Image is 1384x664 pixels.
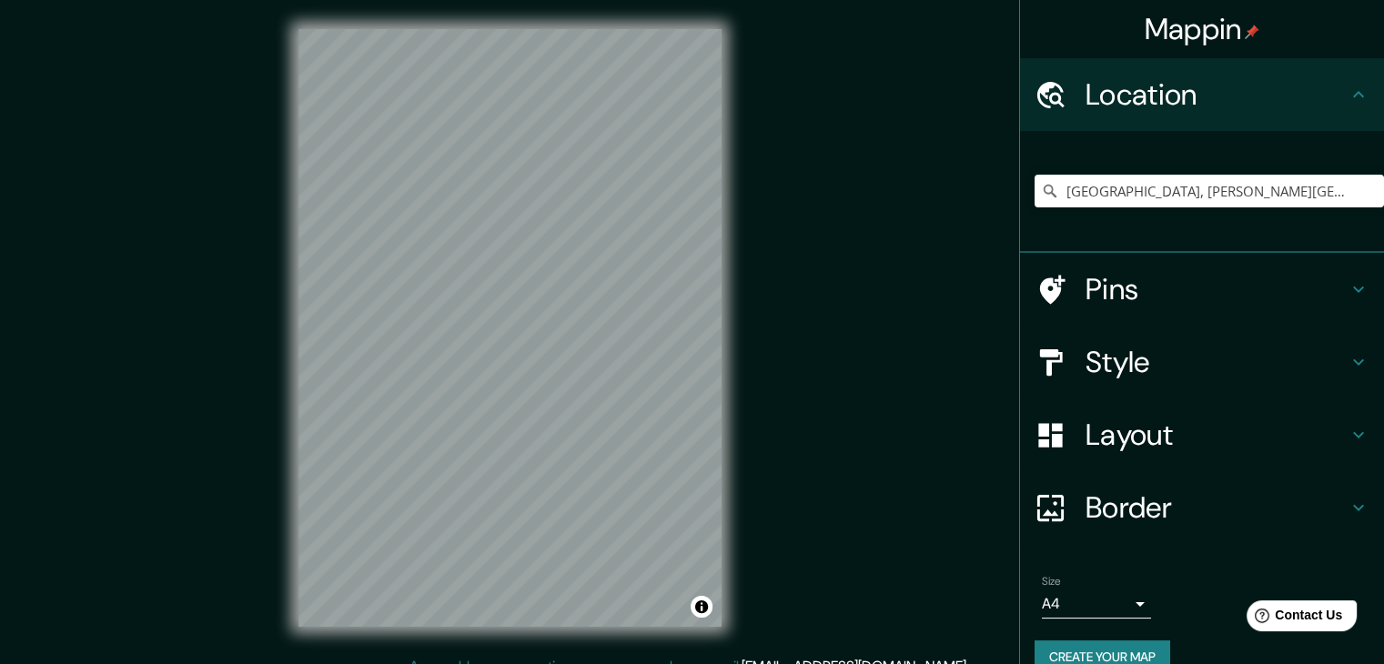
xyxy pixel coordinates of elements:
input: Pick your city or area [1035,175,1384,207]
canvas: Map [298,29,722,627]
iframe: Help widget launcher [1222,593,1364,644]
label: Size [1042,574,1061,589]
div: Style [1020,326,1384,398]
div: Location [1020,58,1384,131]
h4: Pins [1086,271,1348,307]
div: Layout [1020,398,1384,471]
div: Border [1020,471,1384,544]
h4: Layout [1086,417,1348,453]
h4: Style [1086,344,1348,380]
img: pin-icon.png [1245,25,1259,39]
div: Pins [1020,253,1384,326]
h4: Mappin [1145,11,1260,47]
button: Toggle attribution [691,596,712,618]
div: A4 [1042,589,1151,619]
h4: Location [1086,76,1348,113]
h4: Border [1086,489,1348,526]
